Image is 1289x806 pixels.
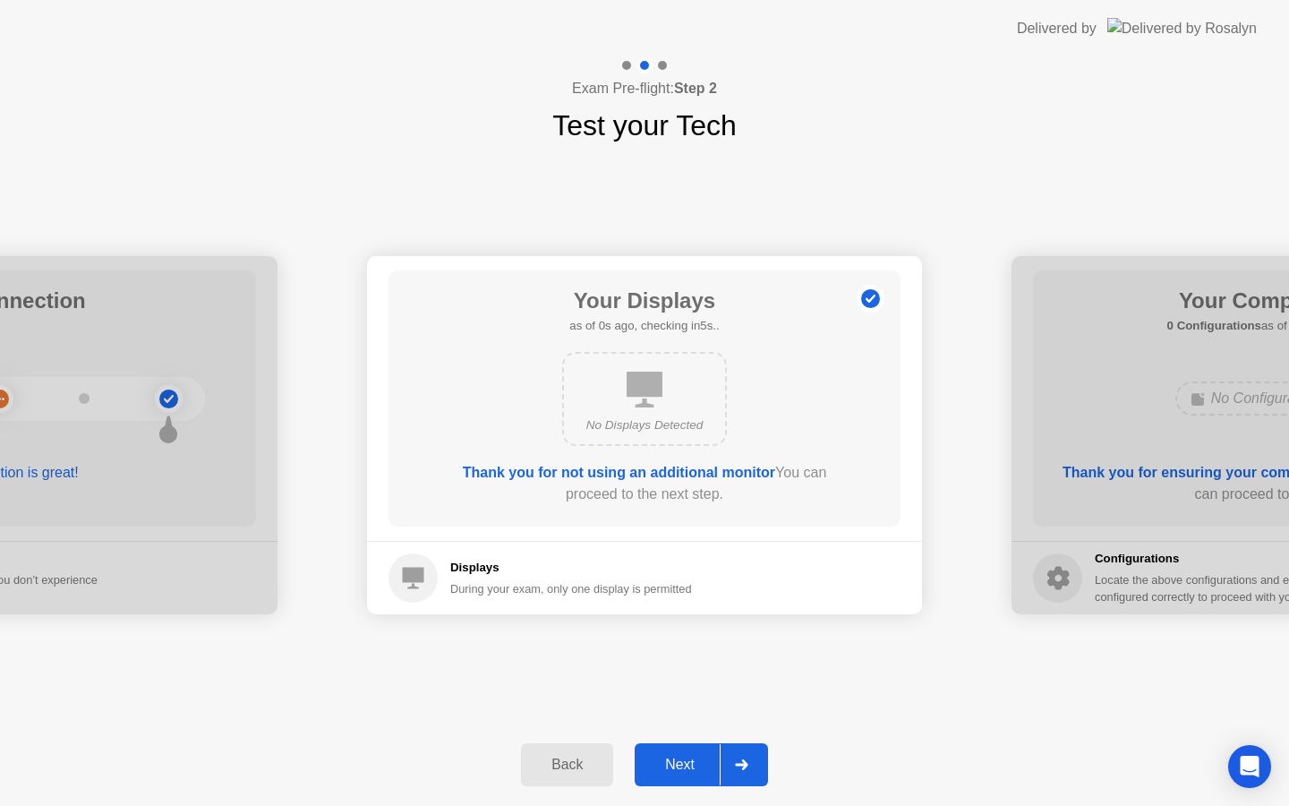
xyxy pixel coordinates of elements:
[450,559,692,577] h5: Displays
[578,416,711,434] div: No Displays Detected
[640,757,720,773] div: Next
[463,465,775,480] b: Thank you for not using an additional monitor
[569,285,719,317] h1: Your Displays
[1228,745,1271,788] div: Open Intercom Messenger
[572,78,717,99] h4: Exam Pre-flight:
[552,104,737,147] h1: Test your Tech
[1107,18,1257,39] img: Delivered by Rosalyn
[440,462,849,505] div: You can proceed to the next step.
[521,743,613,786] button: Back
[526,757,608,773] div: Back
[674,81,717,96] b: Step 2
[1017,18,1097,39] div: Delivered by
[569,317,719,335] h5: as of 0s ago, checking in5s..
[635,743,768,786] button: Next
[450,580,692,597] div: During your exam, only one display is permitted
